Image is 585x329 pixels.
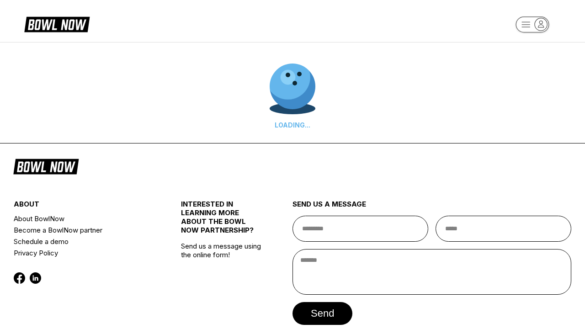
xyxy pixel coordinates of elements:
[270,121,315,129] div: LOADING...
[14,213,153,224] a: About BowlNow
[14,247,153,259] a: Privacy Policy
[292,302,352,325] button: send
[14,200,153,213] div: about
[14,224,153,236] a: Become a BowlNow partner
[14,236,153,247] a: Schedule a demo
[181,200,265,242] div: INTERESTED IN LEARNING MORE ABOUT THE BOWL NOW PARTNERSHIP?
[292,200,571,216] div: send us a message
